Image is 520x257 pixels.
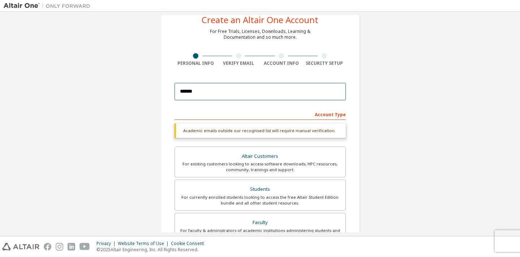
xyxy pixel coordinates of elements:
img: altair_logo.svg [2,243,39,250]
div: Create an Altair One Account [202,16,318,24]
div: Account Type [175,108,346,120]
div: Academic emails outside our recognised list will require manual verification. [175,123,346,138]
div: For existing customers looking to access software downloads, HPC resources, community, trainings ... [179,161,341,173]
img: Altair One [4,2,94,9]
img: youtube.svg [79,243,90,250]
div: Account Info [260,60,303,66]
img: instagram.svg [56,243,63,250]
div: Students [179,184,341,194]
img: facebook.svg [44,243,51,250]
div: For faculty & administrators of academic institutions administering students and accessing softwa... [179,228,341,239]
div: Altair Customers [179,151,341,161]
p: © 2025 Altair Engineering, Inc. All Rights Reserved. [96,247,208,253]
div: Privacy [96,241,118,247]
div: Security Setup [303,60,346,66]
div: Website Terms of Use [118,241,171,247]
div: Verify Email [217,60,260,66]
div: For Free Trials, Licenses, Downloads, Learning & Documentation and so much more. [210,29,310,40]
div: Personal Info [175,60,218,66]
div: Faculty [179,218,341,228]
div: Cookie Consent [171,241,208,247]
img: linkedin.svg [68,243,75,250]
div: For currently enrolled students looking to access the free Altair Student Edition bundle and all ... [179,194,341,206]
